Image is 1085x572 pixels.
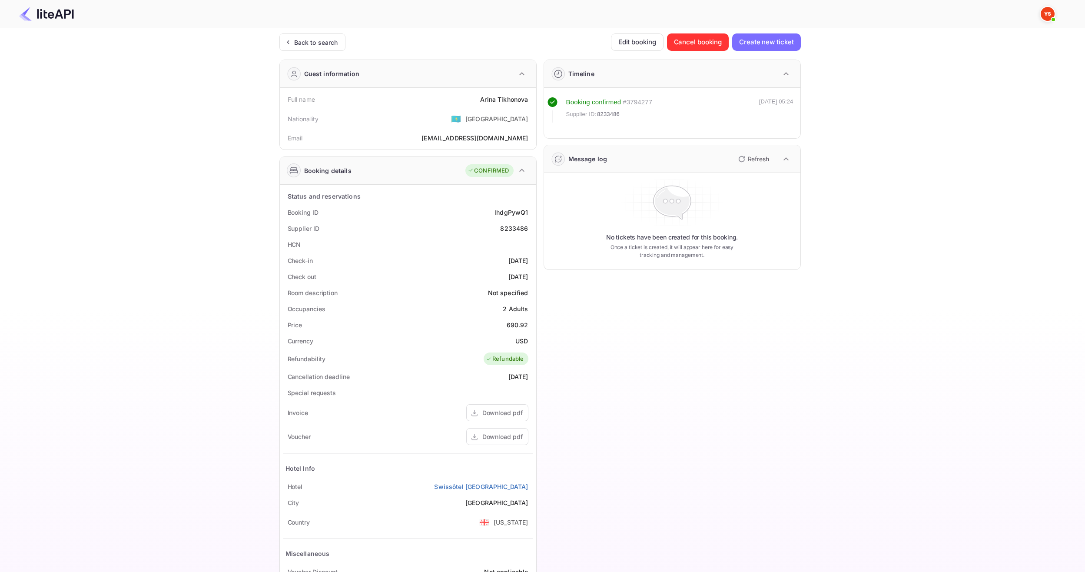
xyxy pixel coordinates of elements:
[566,97,621,107] div: Booking confirmed
[568,69,594,78] div: Timeline
[465,114,528,123] div: [GEOGRAPHIC_DATA]
[667,33,729,51] button: Cancel booking
[623,97,652,107] div: # 3794277
[421,133,528,143] div: [EMAIL_ADDRESS][DOMAIN_NAME]
[288,372,350,381] div: Cancellation deadline
[468,166,509,175] div: CONFIRMED
[494,208,528,217] div: lhdgPywQ1
[294,38,338,47] div: Back to search
[288,240,301,249] div: HCN
[288,208,319,217] div: Booking ID
[748,154,769,163] p: Refresh
[19,7,74,21] img: LiteAPI Logo
[482,408,523,417] div: Download pdf
[486,355,524,363] div: Refundable
[1041,7,1055,21] img: Yandex Support
[488,288,528,297] div: Not specified
[494,518,528,527] div: [US_STATE]
[597,110,620,119] span: 8233486
[508,372,528,381] div: [DATE]
[508,256,528,265] div: [DATE]
[606,233,738,242] p: No tickets have been created for this booking.
[451,111,461,126] span: United States
[507,320,528,329] div: 690.92
[288,192,361,201] div: Status and reservations
[288,354,326,363] div: Refundability
[482,432,523,441] div: Download pdf
[465,498,528,507] div: [GEOGRAPHIC_DATA]
[288,288,338,297] div: Room description
[515,336,528,346] div: USD
[288,482,303,491] div: Hotel
[288,224,319,233] div: Supplier ID
[304,166,352,175] div: Booking details
[304,69,360,78] div: Guest information
[288,95,315,104] div: Full name
[288,388,336,397] div: Special requests
[479,514,489,530] span: United States
[732,33,800,51] button: Create new ticket
[288,408,308,417] div: Invoice
[503,304,528,313] div: 2 Adults
[611,33,664,51] button: Edit booking
[288,256,313,265] div: Check-in
[288,304,325,313] div: Occupancies
[434,482,528,491] a: Swissôtel [GEOGRAPHIC_DATA]
[288,272,316,281] div: Check out
[480,95,528,104] div: Arina Tikhonova
[568,154,607,163] div: Message log
[288,336,313,346] div: Currency
[500,224,528,233] div: 8233486
[285,549,330,558] div: Miscellaneous
[288,114,319,123] div: Nationality
[288,432,311,441] div: Voucher
[604,243,741,259] p: Once a ticket is created, it will appear here for easy tracking and management.
[288,320,302,329] div: Price
[285,464,315,473] div: Hotel Info
[288,518,310,527] div: Country
[733,152,773,166] button: Refresh
[288,498,299,507] div: City
[759,97,793,123] div: [DATE] 05:24
[288,133,303,143] div: Email
[566,110,597,119] span: Supplier ID:
[508,272,528,281] div: [DATE]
